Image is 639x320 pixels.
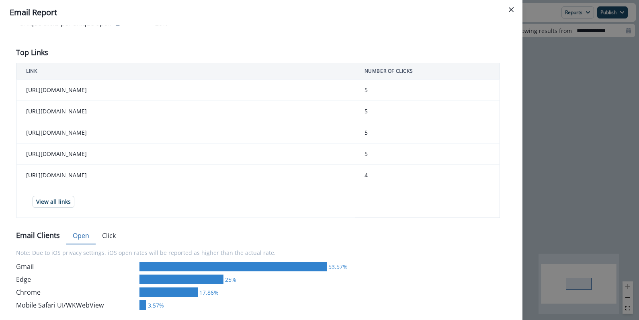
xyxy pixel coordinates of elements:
td: 5 [355,101,500,122]
div: Email Report [10,6,513,18]
div: 53.57% [327,263,348,271]
p: Email Clients [16,230,60,241]
p: View all links [36,199,71,205]
td: [URL][DOMAIN_NAME] [16,80,355,101]
div: Chrome [16,287,136,297]
div: 25% [223,275,236,284]
th: NUMBER OF CLICKS [355,63,500,80]
th: LINK [16,63,355,80]
button: Click [96,228,122,244]
div: 17.86% [198,288,219,297]
td: 4 [355,165,500,186]
button: Open [66,228,96,244]
div: 3.57% [146,301,164,310]
div: Gmail [16,262,136,271]
div: Edge [16,275,136,284]
button: Close [505,3,518,16]
td: [URL][DOMAIN_NAME] [16,122,355,144]
td: [URL][DOMAIN_NAME] [16,144,355,165]
p: Top Links [16,47,48,58]
button: View all links [33,196,74,208]
p: Note: Due to iOS privacy settings, iOS open rates will be reported as higher than the actual rate. [16,244,500,262]
td: 5 [355,144,500,165]
td: 5 [355,122,500,144]
td: [URL][DOMAIN_NAME] [16,101,355,122]
td: [URL][DOMAIN_NAME] [16,165,355,186]
td: 5 [355,80,500,101]
div: Mobile Safari UI/WKWebView [16,300,136,310]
